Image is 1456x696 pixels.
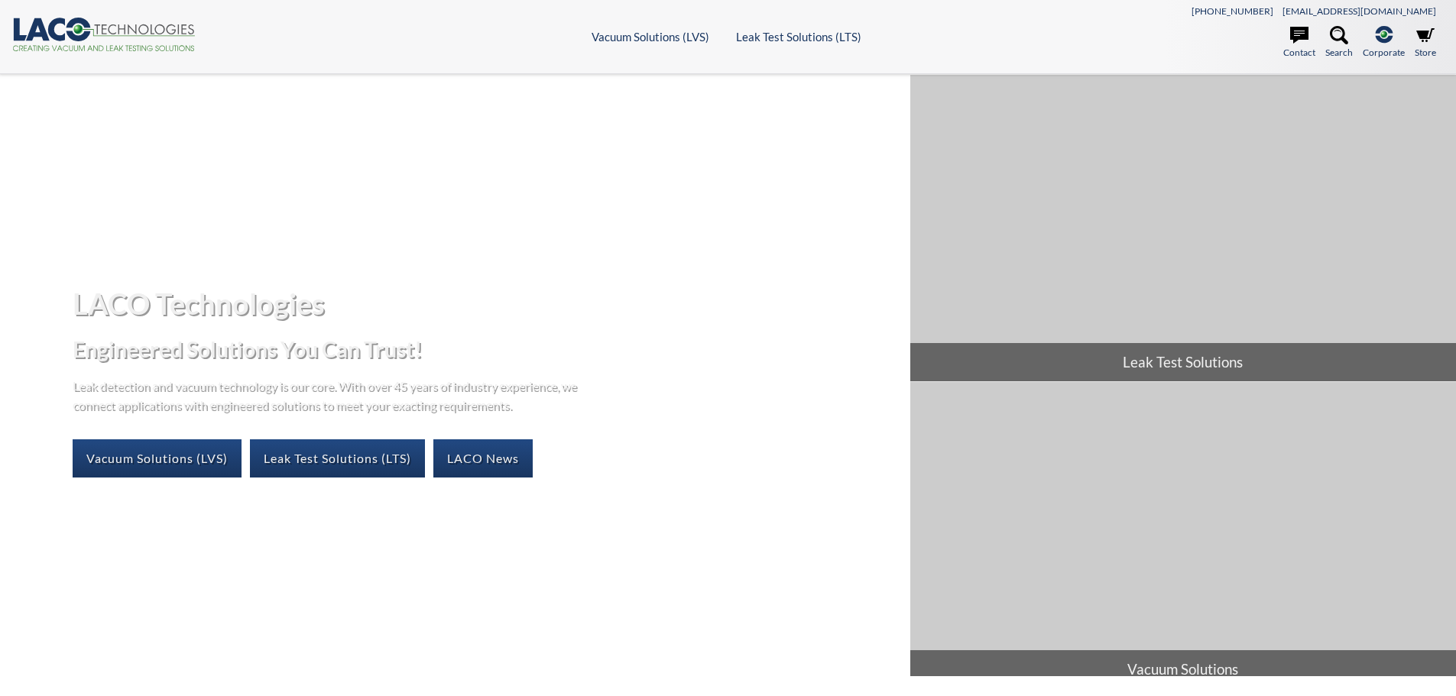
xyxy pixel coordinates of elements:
[910,75,1456,381] a: Leak Test Solutions
[910,650,1456,688] span: Vacuum Solutions
[250,439,425,477] a: Leak Test Solutions (LTS)
[1283,5,1436,17] a: [EMAIL_ADDRESS][DOMAIN_NAME]
[592,30,709,44] a: Vacuum Solutions (LVS)
[1363,45,1405,60] span: Corporate
[1415,26,1436,60] a: Store
[1283,26,1315,60] a: Contact
[73,285,897,322] h1: LACO Technologies
[73,335,897,364] h2: Engineered Solutions You Can Trust!
[910,343,1456,381] span: Leak Test Solutions
[736,30,861,44] a: Leak Test Solutions (LTS)
[73,376,585,415] p: Leak detection and vacuum technology is our core. With over 45 years of industry experience, we c...
[910,382,1456,688] a: Vacuum Solutions
[1325,26,1353,60] a: Search
[433,439,533,477] a: LACO News
[73,439,242,477] a: Vacuum Solutions (LVS)
[1192,5,1273,17] a: [PHONE_NUMBER]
